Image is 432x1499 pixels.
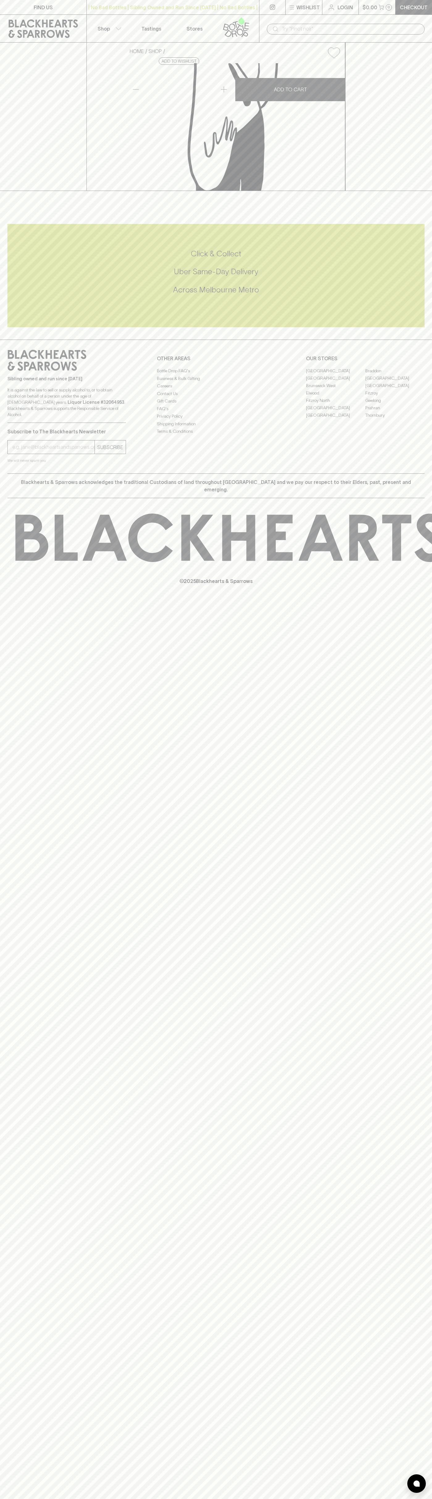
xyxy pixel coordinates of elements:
p: ADD TO CART [274,86,307,93]
p: Subscribe to The Blackhearts Newsletter [7,428,126,435]
p: $0.00 [363,4,377,11]
img: Really Juice Squeezed Lime 285ml [125,63,345,191]
h5: Click & Collect [7,249,425,259]
a: Fitzroy [365,389,425,397]
a: [GEOGRAPHIC_DATA] [306,374,365,382]
a: [GEOGRAPHIC_DATA] [306,411,365,419]
input: e.g. jane@blackheartsandsparrows.com.au [12,442,94,452]
a: Tastings [130,15,173,42]
p: It is against the law to sell or supply alcohol to, or to obtain alcohol on behalf of a person un... [7,387,126,418]
a: SHOP [149,48,162,54]
a: Brunswick West [306,382,365,389]
a: Braddon [365,367,425,374]
h5: Uber Same-Day Delivery [7,266,425,277]
a: HOME [130,48,144,54]
a: Business & Bulk Gifting [157,375,275,382]
a: [GEOGRAPHIC_DATA] [365,374,425,382]
a: Privacy Policy [157,413,275,420]
img: bubble-icon [413,1480,420,1487]
a: Stores [173,15,216,42]
p: Blackhearts & Sparrows acknowledges the traditional Custodians of land throughout [GEOGRAPHIC_DAT... [12,478,420,493]
input: Try "Pinot noir" [282,24,420,34]
p: Login [338,4,353,11]
a: [GEOGRAPHIC_DATA] [365,382,425,389]
button: Shop [87,15,130,42]
a: [GEOGRAPHIC_DATA] [306,404,365,411]
a: Bottle Drop FAQ's [157,367,275,375]
a: Shipping Information [157,420,275,427]
a: Gift Cards [157,398,275,405]
p: Checkout [400,4,428,11]
a: Elwood [306,389,365,397]
button: Add to wishlist [325,45,342,61]
p: 0 [388,6,390,9]
p: SUBSCRIBE [97,444,123,451]
button: ADD TO CART [235,78,345,101]
button: SUBSCRIBE [95,440,126,454]
a: Geelong [365,397,425,404]
a: [GEOGRAPHIC_DATA] [306,367,365,374]
p: FIND US [34,4,53,11]
p: Sibling owned and run since [DATE] [7,376,126,382]
a: Careers [157,382,275,390]
p: Stores [187,25,203,32]
a: FAQ's [157,405,275,412]
p: OUR STORES [306,355,425,362]
a: Prahran [365,404,425,411]
p: Shop [98,25,110,32]
a: Terms & Conditions [157,428,275,435]
p: We will never spam you [7,457,126,464]
a: Contact Us [157,390,275,397]
p: OTHER AREAS [157,355,275,362]
h5: Across Melbourne Metro [7,285,425,295]
a: Fitzroy North [306,397,365,404]
p: Tastings [141,25,161,32]
p: Wishlist [296,4,320,11]
button: Add to wishlist [159,57,199,65]
a: Thornbury [365,411,425,419]
div: Call to action block [7,224,425,327]
strong: Liquor License #32064953 [68,400,124,405]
